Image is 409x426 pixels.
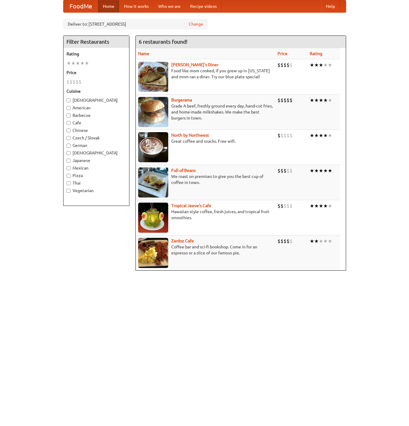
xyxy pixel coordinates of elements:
[98,0,119,12] a: Home
[314,62,319,68] li: ★
[138,138,273,144] p: Great coffee and snacks. Free wifi.
[314,97,319,104] li: ★
[67,188,126,194] label: Vegetarian
[290,97,293,104] li: $
[67,174,70,178] input: Pizza
[280,132,284,139] li: $
[328,62,332,68] li: ★
[67,136,70,140] input: Czech / Slovak
[185,0,222,12] a: Recipe videos
[314,132,319,139] li: ★
[290,62,293,68] li: $
[138,103,273,121] p: Grade A beef, freshly ground every day, hand-cut fries, and home-made milkshakes. We make the bes...
[310,132,314,139] li: ★
[80,60,85,67] li: ★
[138,209,273,221] p: Hawaiian style coffee, fresh juices, and tropical fruit smoothies.
[319,203,323,209] li: ★
[310,62,314,68] li: ★
[189,21,203,27] a: Change
[67,70,126,76] h5: Price
[67,157,126,163] label: Japanese
[67,127,126,133] label: Chinese
[323,203,328,209] li: ★
[64,0,98,12] a: FoodMe
[67,151,70,155] input: [DEMOGRAPHIC_DATA]
[138,132,168,162] img: north.jpg
[328,132,332,139] li: ★
[277,238,280,244] li: $
[290,238,293,244] li: $
[319,167,323,174] li: ★
[67,166,70,170] input: Mexican
[67,120,126,126] label: Cafe
[67,180,126,186] label: Thai
[67,60,71,67] li: ★
[67,150,126,156] label: [DEMOGRAPHIC_DATA]
[138,173,273,185] p: We roast on premises to give you the best cup of coffee in town.
[67,159,70,163] input: Japanese
[67,144,70,148] input: German
[67,98,70,102] input: [DEMOGRAPHIC_DATA]
[280,238,284,244] li: $
[287,97,290,104] li: $
[67,112,126,118] label: Barbecue
[67,79,70,85] li: $
[171,98,192,102] b: Burgerama
[76,79,79,85] li: $
[138,62,168,92] img: sallys.jpg
[310,167,314,174] li: ★
[79,79,82,85] li: $
[171,168,196,173] a: Full of Beans
[280,62,284,68] li: $
[328,167,332,174] li: ★
[328,97,332,104] li: ★
[67,121,70,125] input: Cafe
[171,238,194,243] a: Zardoz Cafe
[277,51,287,56] a: Price
[138,203,168,233] img: jeeves.jpg
[314,203,319,209] li: ★
[287,203,290,209] li: $
[67,113,70,117] input: Barbecue
[314,238,319,244] li: ★
[63,19,208,30] div: Deliver to: [STREET_ADDRESS]
[280,167,284,174] li: $
[73,79,76,85] li: $
[277,62,280,68] li: $
[119,0,153,12] a: How it works
[323,238,328,244] li: ★
[277,132,280,139] li: $
[138,238,168,268] img: zardoz.jpg
[67,142,126,148] label: German
[139,39,187,45] ng-pluralize: 6 restaurants found!
[310,51,322,56] a: Rating
[277,97,280,104] li: $
[277,167,280,174] li: $
[67,165,126,171] label: Mexican
[171,62,218,67] a: [PERSON_NAME]'s Diner
[287,62,290,68] li: $
[67,181,70,185] input: Thai
[153,0,185,12] a: Who we are
[284,203,287,209] li: $
[64,36,129,48] h4: Filter Restaurants
[323,62,328,68] li: ★
[67,51,126,57] h5: Rating
[319,62,323,68] li: ★
[171,203,211,208] b: Tropical Jeeve's Cafe
[67,129,70,132] input: Chinese
[323,167,328,174] li: ★
[290,167,293,174] li: $
[284,132,287,139] li: $
[171,133,209,138] b: North by Northwest
[328,238,332,244] li: ★
[67,173,126,179] label: Pizza
[284,62,287,68] li: $
[138,167,168,197] img: beans.jpg
[323,132,328,139] li: ★
[67,106,70,110] input: American
[67,105,126,111] label: American
[138,51,149,56] a: Name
